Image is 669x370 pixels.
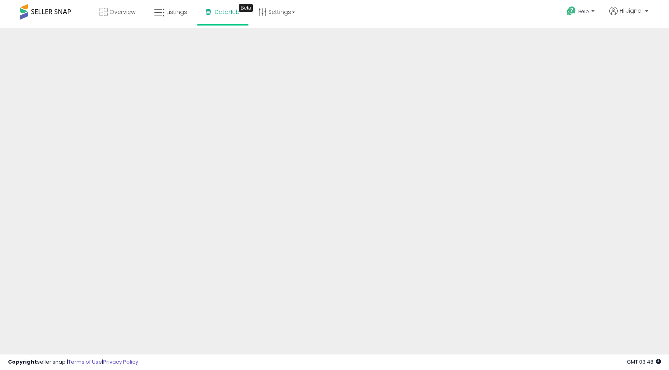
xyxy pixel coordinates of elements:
[103,358,138,366] a: Privacy Policy
[8,358,37,366] strong: Copyright
[68,358,102,366] a: Terms of Use
[166,8,187,16] span: Listings
[578,8,589,15] span: Help
[8,358,138,366] div: seller snap | |
[110,8,135,16] span: Overview
[566,6,576,16] i: Get Help
[609,7,648,25] a: Hi Jignal
[620,7,643,15] span: Hi Jignal
[627,358,661,366] span: 2025-09-17 03:48 GMT
[215,8,240,16] span: DataHub
[239,4,253,12] div: Tooltip anchor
